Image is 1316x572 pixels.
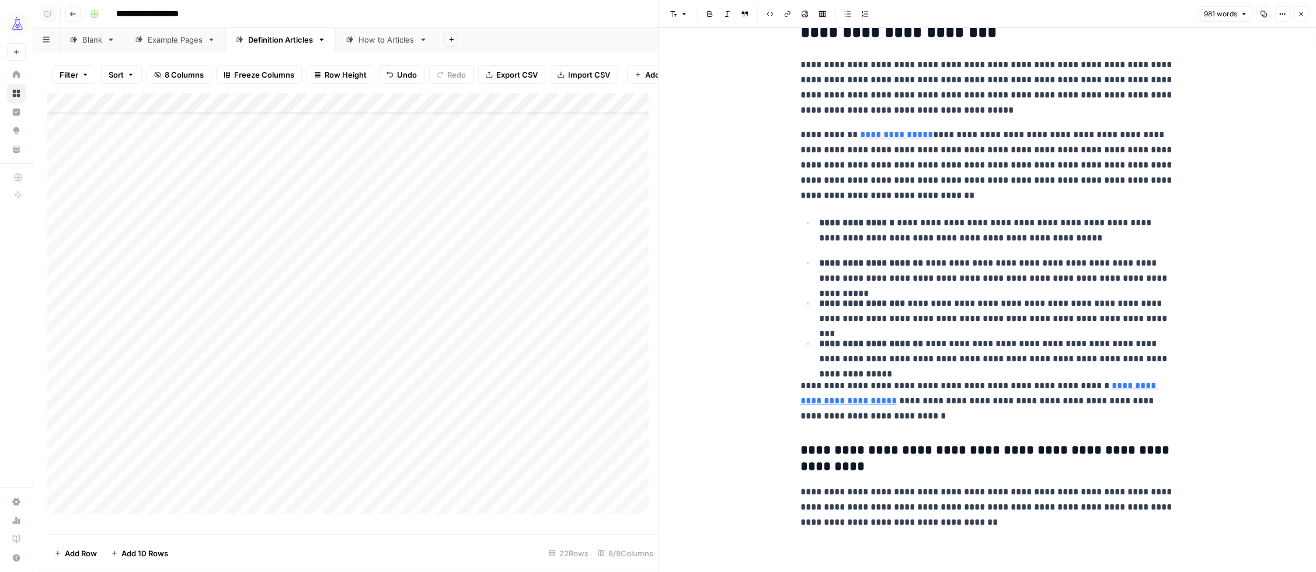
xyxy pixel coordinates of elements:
[101,65,142,84] button: Sort
[47,544,104,563] button: Add Row
[60,69,78,81] span: Filter
[550,65,618,84] button: Import CSV
[7,84,26,103] a: Browse
[325,69,367,81] span: Row Height
[7,549,26,567] button: Help + Support
[544,544,593,563] div: 22 Rows
[7,493,26,511] a: Settings
[65,547,97,559] span: Add Row
[60,28,125,51] a: Blank
[307,65,374,84] button: Row Height
[7,121,26,140] a: Opportunities
[627,65,698,84] button: Add Column
[7,9,26,39] button: Workspace: AirOps Growth
[7,103,26,121] a: Insights
[82,34,102,46] div: Blank
[1204,9,1237,19] span: 981 words
[645,69,690,81] span: Add Column
[568,69,610,81] span: Import CSV
[125,28,225,51] a: Example Pages
[358,34,415,46] div: How to Articles
[121,547,168,559] span: Add 10 Rows
[379,65,424,84] button: Undo
[234,69,294,81] span: Freeze Columns
[336,28,437,51] a: How to Articles
[109,69,124,81] span: Sort
[1199,6,1253,22] button: 981 words
[7,65,26,84] a: Home
[7,140,26,159] a: Your Data
[593,544,658,563] div: 8/8 Columns
[147,65,211,84] button: 8 Columns
[52,65,96,84] button: Filter
[496,69,538,81] span: Export CSV
[248,34,313,46] div: Definition Articles
[397,69,417,81] span: Undo
[447,69,466,81] span: Redo
[165,69,204,81] span: 8 Columns
[225,28,336,51] a: Definition Articles
[7,530,26,549] a: Learning Hub
[148,34,203,46] div: Example Pages
[7,13,28,34] img: AirOps Growth Logo
[7,511,26,530] a: Usage
[478,65,545,84] button: Export CSV
[216,65,302,84] button: Freeze Columns
[429,65,474,84] button: Redo
[104,544,175,563] button: Add 10 Rows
